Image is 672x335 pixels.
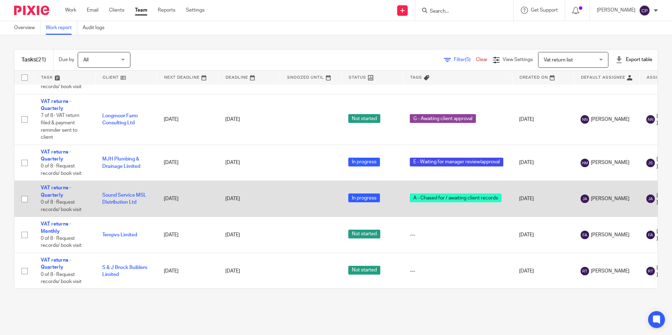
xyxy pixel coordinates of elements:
[348,266,380,275] span: Not started
[225,159,273,166] div: [DATE]
[512,94,574,145] td: [DATE]
[591,231,629,238] span: [PERSON_NAME]
[591,268,629,275] span: [PERSON_NAME]
[465,57,471,62] span: (5)
[225,195,273,202] div: [DATE]
[41,258,71,270] a: VAT returns - Quarterly
[646,159,655,167] img: svg%3E
[531,8,558,13] span: Get Support
[639,5,650,16] img: svg%3E
[87,7,98,14] a: Email
[157,253,218,289] td: [DATE]
[46,21,77,35] a: Work report
[102,232,137,237] a: Tempvs Limited
[591,159,629,166] span: [PERSON_NAME]
[454,57,476,62] span: Filter
[102,157,140,169] a: MJH Plumbing & Drainage Limited
[410,231,505,238] div: ---
[102,265,147,277] a: S & J Brock Builders Limited
[348,114,380,123] span: Not started
[348,230,380,238] span: Not started
[157,181,218,217] td: [DATE]
[225,268,273,275] div: [DATE]
[581,159,589,167] img: svg%3E
[646,267,655,275] img: svg%3E
[410,268,505,275] div: ---
[476,57,487,62] a: Clear
[59,56,74,63] p: Due by
[544,58,573,63] span: Vat return list
[157,217,218,253] td: [DATE]
[157,145,218,181] td: [DATE]
[41,200,82,212] span: 0 of 8 · Request records/ book visit
[348,158,380,166] span: In progress
[581,195,589,203] img: svg%3E
[410,75,422,79] span: Tags
[225,231,273,238] div: [DATE]
[646,115,655,124] img: svg%3E
[158,7,175,14] a: Reports
[512,145,574,181] td: [DATE]
[102,113,138,125] a: Longmoor Farm Consulting Ltd
[157,94,218,145] td: [DATE]
[41,236,82,248] span: 0 of 8 · Request records/ book visit
[41,272,82,284] span: 0 of 8 · Request records/ book visit
[21,56,46,64] h1: Tasks
[597,7,635,14] p: [PERSON_NAME]
[225,116,273,123] div: [DATE]
[410,114,476,123] span: G - Awaiting client approval
[186,7,205,14] a: Settings
[41,185,71,197] a: VAT returns - Quarterly
[581,115,589,124] img: svg%3E
[109,7,124,14] a: Clients
[41,164,82,176] span: 0 of 8 · Request records/ book visit
[14,6,49,15] img: Pixie
[410,193,502,202] span: A - Chased for / awaiting client records
[36,57,46,63] span: (21)
[615,56,652,63] div: Export table
[591,116,629,123] span: [PERSON_NAME]
[591,195,629,202] span: [PERSON_NAME]
[429,8,492,15] input: Search
[41,113,79,140] span: 7 of 8 · VAT return filed & payment reminder sent to client
[646,195,655,203] img: svg%3E
[348,193,380,202] span: In progress
[646,231,655,239] img: svg%3E
[503,57,533,62] span: View Settings
[581,267,589,275] img: svg%3E
[65,7,76,14] a: Work
[581,231,589,239] img: svg%3E
[14,21,40,35] a: Overview
[83,58,89,63] span: All
[135,7,147,14] a: Team
[512,217,574,253] td: [DATE]
[512,253,574,289] td: [DATE]
[41,222,71,234] a: VAT returns - Monthly
[41,150,71,162] a: VAT returns - Quarterly
[512,181,574,217] td: [DATE]
[102,193,146,205] a: Sound Service MSL Distribution Ltd
[410,158,503,166] span: E - Waiting for manager review/approval
[83,21,110,35] a: Audit logs
[41,99,71,111] a: VAT returns - Quarterly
